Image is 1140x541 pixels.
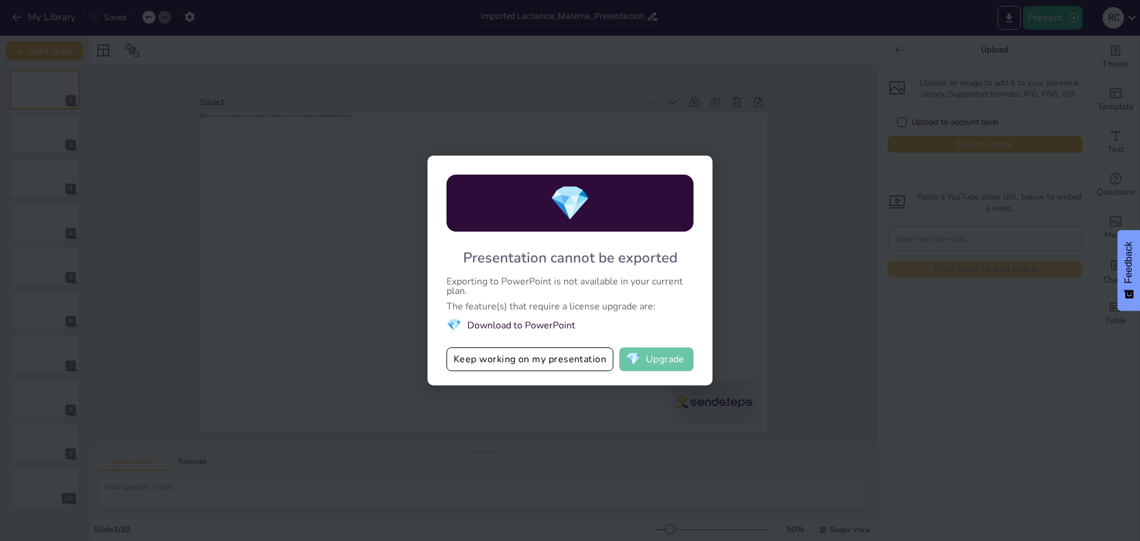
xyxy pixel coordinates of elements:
[446,317,693,333] li: Download to PowerPoint
[446,317,461,333] span: diamond
[1123,242,1134,283] span: Feedback
[549,181,591,226] span: diamond
[446,302,693,311] div: The feature(s) that require a license upgrade are:
[619,347,693,371] button: diamondUpgrade
[1117,230,1140,311] button: Feedback - Show survey
[446,277,693,296] div: Exporting to PowerPoint is not available in your current plan.
[446,347,613,371] button: Keep working on my presentation
[626,353,641,365] span: diamond
[463,248,677,267] div: Presentation cannot be exported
